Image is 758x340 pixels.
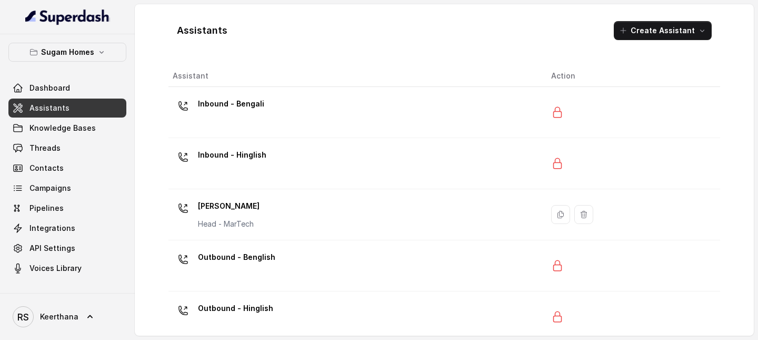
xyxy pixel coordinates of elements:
[198,147,266,163] p: Inbound - Hinglish
[8,239,126,258] a: API Settings
[8,259,126,278] a: Voices Library
[41,46,94,59] p: Sugam Homes
[8,119,126,138] a: Knowledge Bases
[198,219,260,229] p: Head - MarTech
[8,79,126,98] a: Dashboard
[177,22,227,39] h1: Assistants
[40,312,78,322] span: Keerthana
[29,183,71,193] span: Campaigns
[29,243,75,254] span: API Settings
[17,312,29,323] text: RS
[8,139,126,158] a: Threads
[25,8,110,25] img: light.svg
[8,199,126,218] a: Pipelines
[29,83,70,93] span: Dashboard
[8,219,126,238] a: Integrations
[8,99,126,118] a: Assistants
[29,263,82,274] span: Voices Library
[8,43,126,62] button: Sugam Homes
[198,198,260,215] p: [PERSON_NAME]
[29,123,96,133] span: Knowledge Bases
[168,65,543,87] th: Assistant
[8,179,126,198] a: Campaigns
[614,21,712,40] button: Create Assistant
[29,103,69,113] span: Assistants
[29,223,75,234] span: Integrations
[543,65,720,87] th: Action
[198,95,264,112] p: Inbound - Bengali
[198,300,273,317] p: Outbound - Hinglish
[29,163,64,173] span: Contacts
[8,302,126,332] a: Keerthana
[29,203,64,213] span: Pipelines
[8,159,126,178] a: Contacts
[198,249,275,266] p: Outbound - Benglish
[29,143,61,153] span: Threads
